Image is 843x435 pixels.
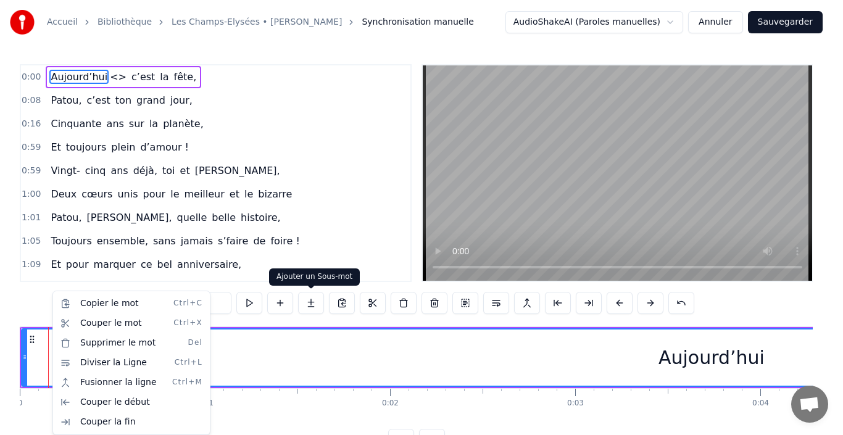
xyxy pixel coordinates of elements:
span: Vingt- [49,164,81,178]
span: Del [188,338,202,348]
span: 0:16 [22,118,41,130]
span: Ctrl+M [172,378,202,387]
span: ensemble, [96,234,149,248]
div: 0:04 [752,399,769,408]
span: pour [65,257,90,271]
span: marquer [93,257,137,271]
span: déjà, [132,164,159,178]
span: c’est [85,93,111,107]
span: 0:00 [22,71,41,83]
a: Accueil [47,16,78,28]
span: meilleur [183,187,225,201]
span: bizarre [257,187,293,201]
span: 0:08 [22,94,41,107]
span: sur [128,117,146,131]
button: Annuler [688,11,742,33]
span: Et [49,257,62,271]
span: bel [156,257,173,271]
span: Patou, [49,210,83,225]
div: Copier le mot [56,294,207,313]
span: plein [110,140,136,154]
span: <> [109,70,128,84]
span: 0:59 [22,141,41,154]
div: 0:01 [197,399,214,408]
span: grand [135,93,167,107]
span: Ctrl+L [175,358,202,368]
span: la [148,117,159,131]
span: toi [161,164,176,178]
div: 0:02 [382,399,399,408]
span: Deux [49,187,78,201]
span: [PERSON_NAME], [85,210,173,225]
div: 0:03 [567,399,584,408]
span: cinq [84,164,107,178]
span: de [252,234,267,248]
span: [PERSON_NAME], [194,164,281,178]
span: Ctrl+C [173,299,202,309]
div: Ajouter un Sous-mot [269,268,360,286]
span: 1:09 [22,259,41,271]
span: unis [116,187,139,201]
span: jour, [169,93,194,107]
span: Ctrl+X [173,318,202,328]
span: et [228,187,241,201]
div: Couper la fin [56,412,207,432]
span: 1:01 [22,212,41,224]
span: Patou, [49,93,83,107]
span: anniversaire, [176,257,243,271]
span: Aujourd’hui [49,70,109,84]
span: Et [49,140,62,154]
img: youka [10,10,35,35]
span: le [169,187,180,201]
div: 0 [18,399,23,408]
div: Couper le mot [56,313,207,333]
span: sans [152,234,177,248]
span: d’amour ! [139,140,190,154]
span: le [243,187,254,201]
span: jamais [180,234,214,248]
span: ans [109,164,129,178]
div: Supprimer le mot [56,333,207,353]
span: planète, [162,117,205,131]
div: Aujourd’hui [658,344,765,371]
span: et [179,164,191,178]
span: ans [106,117,125,131]
a: Les Champs-Elysées • [PERSON_NAME] [172,16,342,28]
span: foire ! [269,234,301,248]
span: fête, [173,70,198,84]
span: 1:00 [22,188,41,201]
span: s’faire [217,234,249,248]
span: 0:59 [22,165,41,177]
div: Couper le début [56,392,207,412]
span: ton [114,93,133,107]
span: 1:05 [22,235,41,247]
div: Diviser la Ligne [56,353,207,373]
div: Fusionner la ligne [56,373,207,392]
span: quelle [175,210,208,225]
div: Ouvrir le chat [791,386,828,423]
span: pour [142,187,167,201]
span: cœurs [80,187,114,201]
span: la [159,70,170,84]
span: belle [210,210,237,225]
span: histoire, [239,210,282,225]
button: Sauvegarder [748,11,823,33]
span: Synchronisation manuelle [362,16,474,28]
span: Toujours [49,234,93,248]
a: Bibliothèque [98,16,152,28]
span: Cinquante [49,117,102,131]
span: toujours [65,140,108,154]
span: ce [139,257,154,271]
span: c’est [130,70,156,84]
nav: breadcrumb [47,16,474,28]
